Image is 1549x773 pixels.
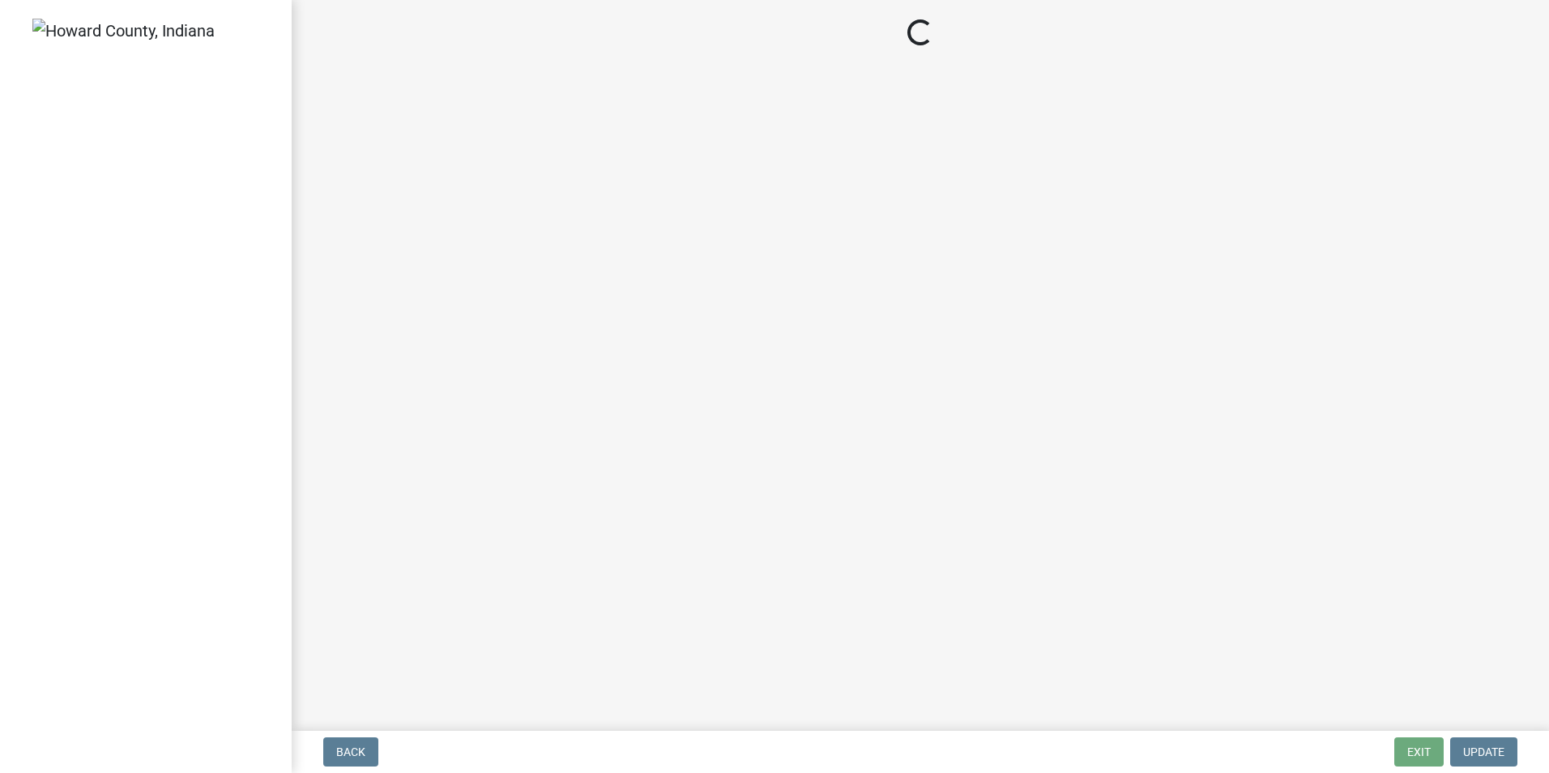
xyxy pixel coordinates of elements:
[336,745,365,758] span: Back
[1450,737,1517,767] button: Update
[323,737,378,767] button: Back
[1463,745,1504,758] span: Update
[32,19,215,43] img: Howard County, Indiana
[1394,737,1444,767] button: Exit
